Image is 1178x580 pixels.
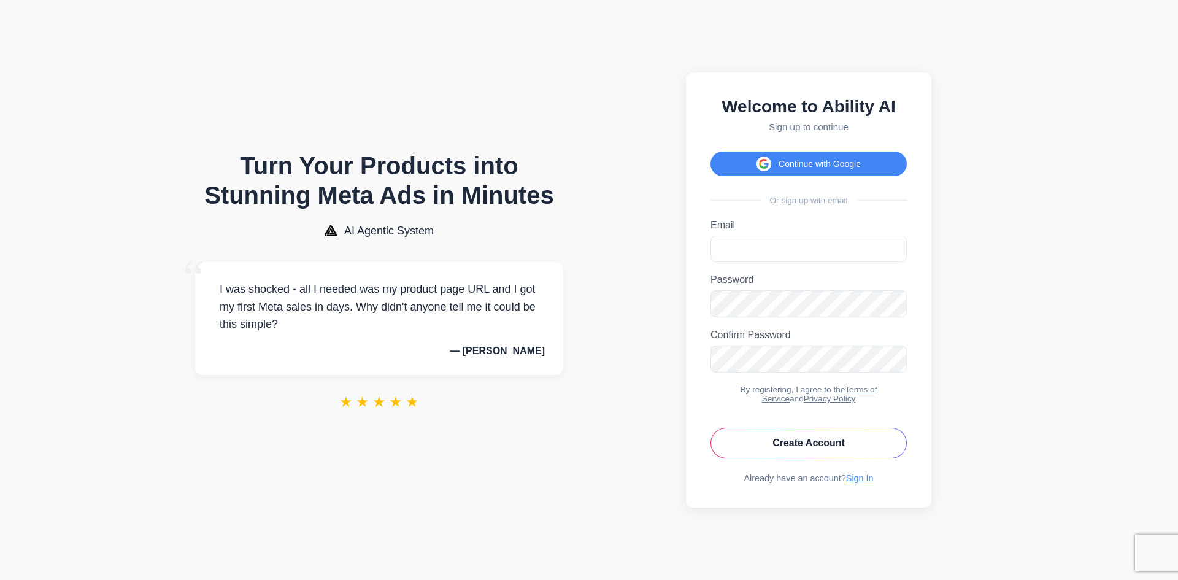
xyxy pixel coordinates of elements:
[762,385,877,403] a: Terms of Service
[710,274,907,285] label: Password
[710,473,907,483] div: Already have an account?
[325,225,337,236] img: AI Agentic System Logo
[710,152,907,176] button: Continue with Google
[389,393,402,411] span: ★
[195,151,563,210] h1: Turn Your Products into Stunning Meta Ads in Minutes
[710,196,907,205] div: Or sign up with email
[344,225,434,238] span: AI Agentic System
[710,428,907,458] button: Create Account
[214,280,545,333] p: I was shocked - all I needed was my product page URL and I got my first Meta sales in days. Why d...
[710,220,907,231] label: Email
[846,473,874,483] a: Sign In
[710,97,907,117] h2: Welcome to Ability AI
[804,394,856,403] a: Privacy Policy
[214,346,545,357] p: — [PERSON_NAME]
[356,393,369,411] span: ★
[372,393,386,411] span: ★
[183,250,205,306] span: “
[710,330,907,341] label: Confirm Password
[406,393,419,411] span: ★
[339,393,353,411] span: ★
[710,385,907,403] div: By registering, I agree to the and
[710,122,907,132] p: Sign up to continue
